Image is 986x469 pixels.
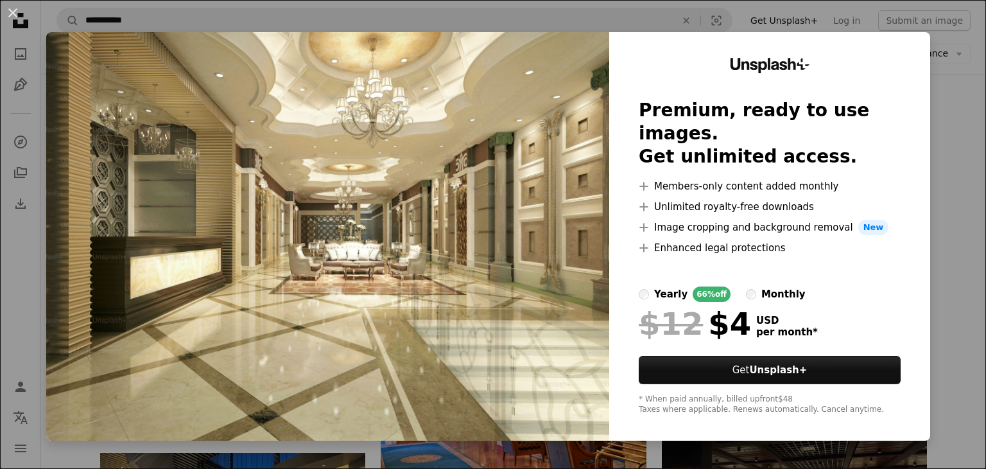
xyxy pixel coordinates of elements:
input: yearly66%off [639,289,649,299]
div: monthly [761,287,806,302]
div: yearly [654,287,688,302]
h2: Premium, ready to use images. Get unlimited access. [639,99,901,168]
button: GetUnsplash+ [639,356,901,384]
strong: Unsplash+ [749,364,807,376]
span: $12 [639,307,703,341]
span: per month * [756,326,818,338]
li: Enhanced legal protections [639,240,901,256]
input: monthly [746,289,756,299]
li: Members-only content added monthly [639,179,901,194]
li: Image cropping and background removal [639,220,901,235]
div: 66% off [693,287,731,302]
div: $4 [639,307,751,341]
li: Unlimited royalty-free downloads [639,199,901,215]
div: * When paid annually, billed upfront $48 Taxes where applicable. Renews automatically. Cancel any... [639,394,901,415]
span: USD [756,315,818,326]
span: New [858,220,889,235]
